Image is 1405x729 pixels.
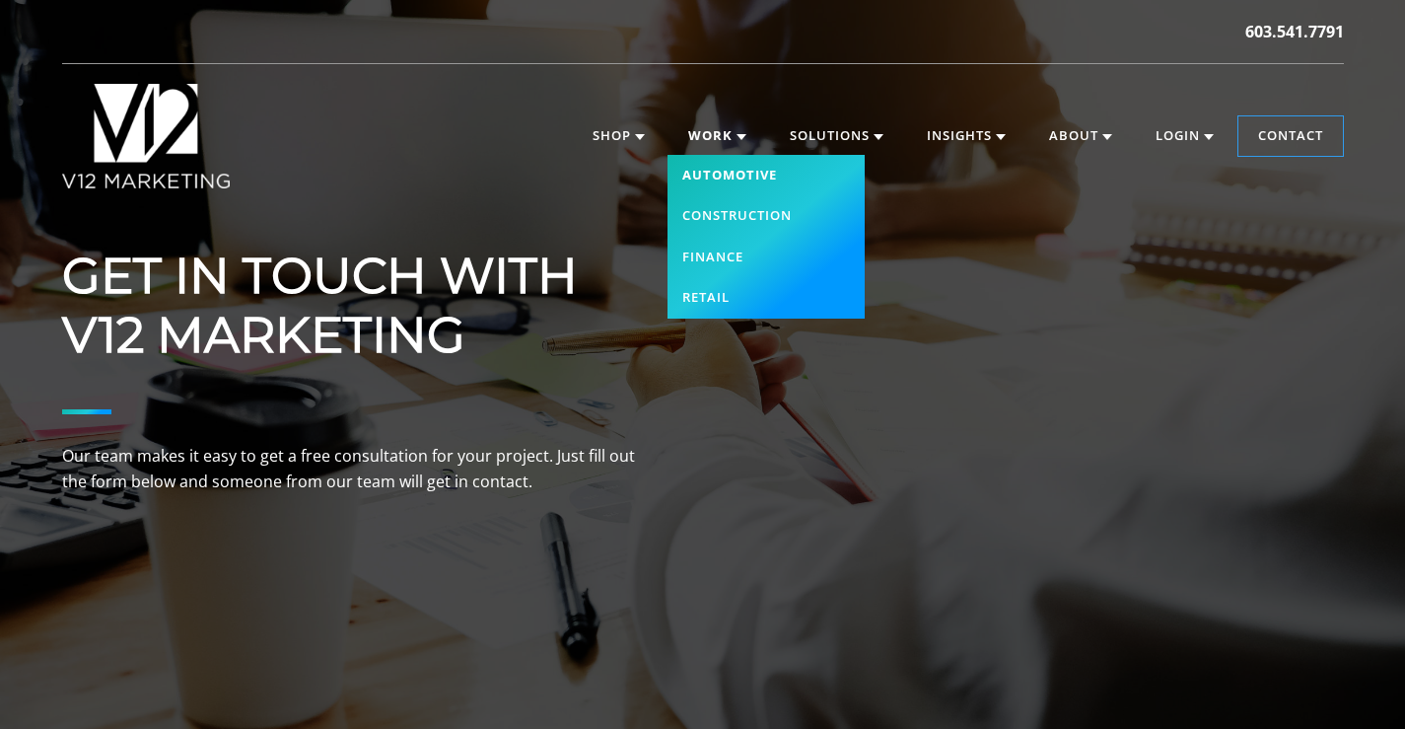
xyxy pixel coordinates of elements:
iframe: Chat Widget [1306,634,1405,729]
a: Finance [667,237,865,278]
h1: Get in Touch with V12 Marketing [62,247,654,365]
a: Automotive [667,155,865,196]
a: Retail [667,277,865,319]
a: Solutions [770,116,903,156]
a: Work [668,116,766,156]
a: Insights [907,116,1025,156]
p: Our team makes it easy to get a free consultation for your project. Just fill out the form below ... [62,444,654,494]
a: 603.541.7791 [1245,20,1344,43]
a: Contact [1238,116,1343,156]
a: Login [1136,116,1233,156]
a: About [1029,116,1132,156]
a: Shop [573,116,665,156]
img: V12 MARKETING Logo New Hampshire Marketing Agency [62,84,231,188]
a: Construction [667,195,865,237]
